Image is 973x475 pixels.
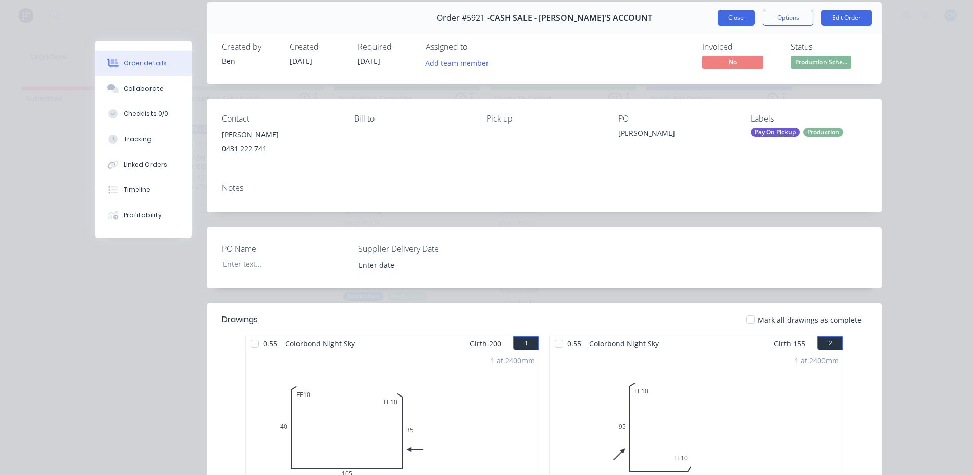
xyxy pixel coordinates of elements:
div: [PERSON_NAME] [222,128,338,142]
span: Order #5921 - [437,13,490,23]
button: Options [763,10,813,26]
div: Labels [751,114,867,124]
div: Checklists 0/0 [124,109,168,118]
div: Tracking [124,135,152,144]
button: Collaborate [95,76,192,101]
div: Bill to [354,114,470,124]
div: 0431 222 741 [222,142,338,156]
div: Pick up [486,114,603,124]
button: Linked Orders [95,152,192,177]
button: Production Sche... [791,56,851,71]
div: Status [791,42,867,52]
button: Tracking [95,127,192,152]
span: 0.55 [259,336,281,351]
input: Enter date [352,257,478,272]
div: Invoiced [702,42,778,52]
button: Add team member [426,56,495,69]
button: Add team member [420,56,495,69]
button: Order details [95,51,192,76]
div: [PERSON_NAME]0431 222 741 [222,128,338,160]
label: PO Name [222,243,349,255]
div: Notes [222,183,867,193]
div: Order details [124,59,167,68]
div: 1 at 2400mm [491,355,535,366]
div: Production [803,128,843,137]
span: [DATE] [358,56,380,66]
span: Mark all drawings as complete [758,314,862,325]
div: Created [290,42,346,52]
span: Production Sche... [791,56,851,68]
div: Created by [222,42,278,52]
div: 1 at 2400mm [795,355,839,366]
div: Profitability [124,211,162,220]
label: Supplier Delivery Date [358,243,485,255]
button: Checklists 0/0 [95,101,192,127]
span: Girth 155 [774,336,805,351]
button: Timeline [95,177,192,203]
div: Collaborate [124,84,164,93]
div: Required [358,42,414,52]
span: No [702,56,763,68]
div: [PERSON_NAME] [618,128,734,142]
button: 1 [513,336,539,350]
button: Edit Order [821,10,872,26]
div: Pay On Pickup [751,128,800,137]
span: 0.55 [563,336,585,351]
span: CASH SALE - [PERSON_NAME]'S ACCOUNT [490,13,652,23]
div: Linked Orders [124,160,167,169]
div: PO [618,114,734,124]
button: 2 [817,336,843,350]
button: Profitability [95,203,192,228]
div: Assigned to [426,42,527,52]
div: Timeline [124,185,151,194]
div: Ben [222,56,278,66]
div: Contact [222,114,338,124]
button: Close [718,10,755,26]
span: [DATE] [290,56,312,66]
span: Colorbond Night Sky [585,336,663,351]
span: Colorbond Night Sky [281,336,359,351]
div: Drawings [222,313,258,326]
span: Girth 200 [470,336,501,351]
